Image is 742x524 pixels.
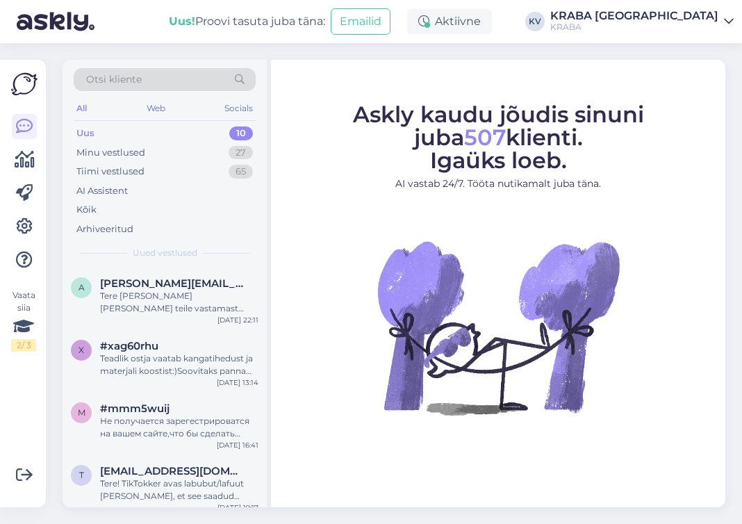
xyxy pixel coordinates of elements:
div: Uus [76,126,94,140]
div: [DATE] 19:17 [217,502,258,513]
span: thomaskristenk@gmail.com [100,465,245,477]
div: Web [144,99,168,117]
span: Otsi kliente [86,72,142,87]
div: All [74,99,90,117]
div: Proovi tasuta juba täna: [169,13,325,30]
div: 10 [229,126,253,140]
div: [DATE] 16:41 [217,440,258,450]
img: Askly Logo [11,71,38,97]
span: allan.matt19@gmail.com [100,277,245,290]
div: 65 [229,165,253,179]
div: Tere! TikTokker avas labubut/lafuut [PERSON_NAME], et see saadud Krabast. Kas võimalik ka see e-p... [100,477,258,502]
div: Не получается зарегестрироватся на вашем сайте,что бы сделать заказ [100,415,258,440]
span: a [79,282,85,293]
div: KV [525,12,545,31]
div: Teadlik ostja vaatab kangatihedust ja materjali koostist:)Soovitaks panna täpsemat infot kodulehe... [100,352,258,377]
div: [DATE] 13:14 [217,377,258,388]
div: Socials [222,99,256,117]
div: Arhiveeritud [76,222,133,236]
div: Minu vestlused [76,146,145,160]
div: [DATE] 22:11 [217,315,258,325]
span: t [79,470,84,480]
b: Uus! [169,15,195,28]
div: AI Assistent [76,184,128,198]
div: Aktiivne [407,9,492,34]
span: x [79,345,84,355]
button: Emailid [331,8,390,35]
div: KRABA [550,22,718,33]
span: m [78,407,85,418]
span: 507 [464,124,506,151]
span: #mmm5wuij [100,402,170,415]
span: #xag60rhu [100,340,158,352]
span: Uued vestlused [133,247,197,259]
div: 2 / 3 [11,339,36,352]
p: AI vastab 24/7. Tööta nutikamalt juba täna. [283,177,713,191]
div: Tere [PERSON_NAME] [PERSON_NAME] teile vastamast [GEOGRAPHIC_DATA] sepa turu noored müüjannad ma ... [100,290,258,315]
div: Vaata siia [11,289,36,352]
a: KRABA [GEOGRAPHIC_DATA]KRABA [550,10,734,33]
div: Tiimi vestlused [76,165,145,179]
div: 27 [229,146,253,160]
div: Kõik [76,203,97,217]
div: KRABA [GEOGRAPHIC_DATA] [550,10,718,22]
span: Askly kaudu jõudis sinuni juba klienti. Igaüks loeb. [353,101,644,174]
img: No Chat active [373,202,623,452]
